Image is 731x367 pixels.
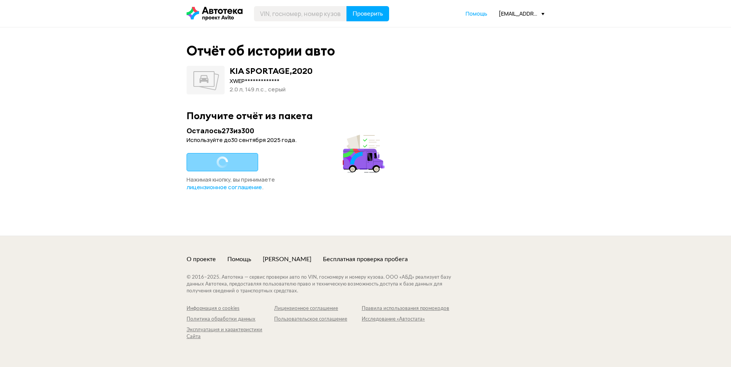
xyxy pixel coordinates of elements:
div: Получите отчёт из пакета [187,110,544,121]
div: Осталось 273 из 300 [187,126,387,136]
a: Пользовательское соглашение [274,316,362,323]
a: Помощь [466,10,487,18]
a: Эксплуатация и характеристики Сайта [187,327,274,340]
a: Правила использования промокодов [362,305,449,312]
a: Политика обработки данных [187,316,274,323]
a: Исследование «Автостата» [362,316,449,323]
span: лицензионное соглашение [187,183,262,191]
div: 2.0 л, 149 л.c., серый [230,85,313,94]
a: [PERSON_NAME] [263,255,311,263]
input: VIN, госномер, номер кузова [254,6,347,21]
div: © 2016– 2025 . Автотека — сервис проверки авто по VIN, госномеру и номеру кузова. ООО «АБД» реали... [187,274,466,295]
a: О проекте [187,255,216,263]
span: Нажимая кнопку, вы принимаете . [187,176,275,191]
span: Проверить [353,11,383,17]
button: Проверить [346,6,389,21]
div: Используйте до 30 сентября 2025 года . [187,136,387,144]
a: лицензионное соглашение [187,183,262,191]
div: KIA SPORTAGE , 2020 [230,66,313,76]
span: Помощь [466,10,487,17]
a: Бесплатная проверка пробега [323,255,408,263]
div: Отчёт об истории авто [187,43,335,59]
div: [EMAIL_ADDRESS][DOMAIN_NAME] [499,10,544,17]
a: Лицензионное соглашение [274,305,362,312]
a: Помощь [227,255,251,263]
a: Информация о cookies [187,305,274,312]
